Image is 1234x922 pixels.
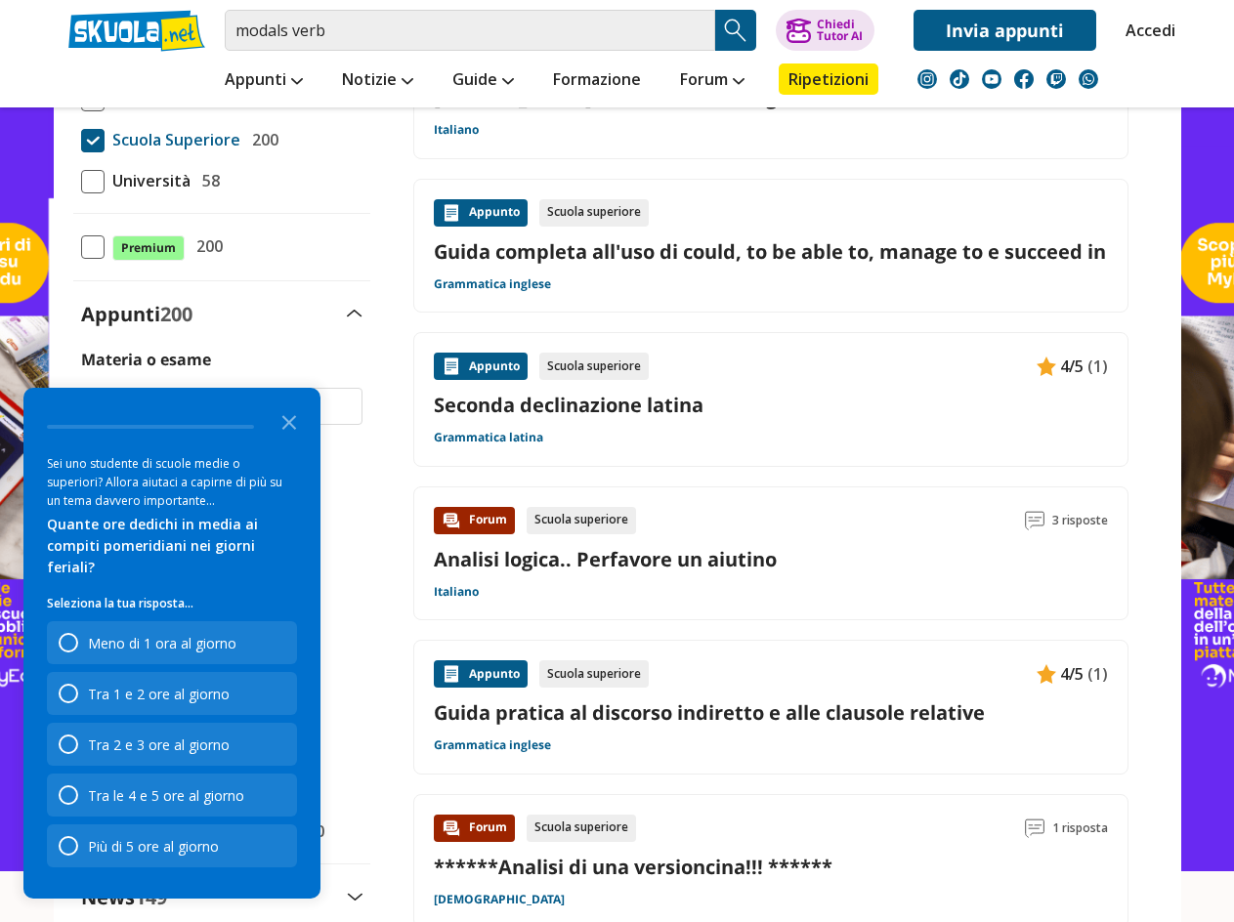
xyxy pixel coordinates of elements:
span: 200 [244,127,278,152]
img: Cerca appunti, riassunti o versioni [721,16,750,45]
span: (1) [1087,354,1108,379]
a: Ripetizioni [779,63,878,95]
span: 200 [189,233,223,259]
a: Invia appunti [914,10,1096,51]
div: Tra 1 e 2 ore al giorno [88,685,230,703]
img: Commenti lettura [1025,511,1044,530]
a: [DEMOGRAPHIC_DATA] [434,892,565,907]
p: Seleziona la tua risposta... [47,594,297,613]
img: tiktok [950,69,969,89]
a: Formazione [548,63,646,99]
div: Tra le 4 e 5 ore al giorno [47,774,297,817]
div: Forum [434,507,515,534]
div: Scuola superiore [539,199,649,227]
span: 3 risposte [1052,507,1108,534]
div: Tra 2 e 3 ore al giorno [47,723,297,766]
a: Grammatica inglese [434,276,551,292]
img: Appunti contenuto [442,664,461,684]
img: facebook [1014,69,1034,89]
div: Meno di 1 ora al giorno [47,621,297,664]
div: Meno di 1 ora al giorno [88,634,236,652]
button: Close the survey [270,401,309,440]
input: Cerca appunti, riassunti o versioni [225,10,715,51]
span: 4/5 [1060,354,1084,379]
div: Tra le 4 e 5 ore al giorno [88,786,244,805]
a: Guida pratica al discorso indiretto e alle clausole relative [434,699,1108,726]
a: Appunti [220,63,308,99]
a: Grammatica latina [434,430,543,445]
img: instagram [917,69,937,89]
div: Sei uno studente di scuole medie o superiori? Allora aiutaci a capirne di più su un tema davvero ... [47,454,297,510]
img: Appunti contenuto [1037,356,1056,376]
span: Premium [112,235,185,261]
a: Seconda declinazione latina [434,392,1108,418]
span: 1 risposta [1052,815,1108,842]
div: Più di 5 ore al giorno [88,837,219,856]
a: Notizie [337,63,418,99]
span: 200 [160,301,192,327]
a: Italiano [434,584,479,600]
span: Università [105,168,191,193]
img: Commenti lettura [1025,818,1044,838]
div: Appunto [434,199,528,227]
a: Accedi [1126,10,1167,51]
div: Scuola superiore [539,660,649,688]
a: Guida completa all'uso di could, to be able to, manage to e succeed in [434,238,1108,265]
img: Apri e chiudi sezione [347,893,362,901]
span: (1) [1087,661,1108,687]
div: Appunto [434,660,528,688]
div: Forum [434,815,515,842]
a: Italiano [434,122,479,138]
img: twitch [1046,69,1066,89]
button: Search Button [715,10,756,51]
span: Scuola Superiore [105,127,240,152]
div: Scuola superiore [527,815,636,842]
a: Analisi logica.. Perfavore un aiutino [434,546,777,572]
div: Survey [23,388,320,899]
img: WhatsApp [1079,69,1098,89]
img: Forum contenuto [442,511,461,530]
div: Tra 2 e 3 ore al giorno [88,735,230,754]
a: Guide [447,63,519,99]
button: ChiediTutor AI [776,10,874,51]
img: Appunti contenuto [1037,664,1056,684]
span: 4/5 [1060,661,1084,687]
img: Appunti contenuto [442,203,461,223]
div: Tra 1 e 2 ore al giorno [47,672,297,715]
a: Forum [675,63,749,99]
label: Materia o esame [81,349,211,370]
label: Appunti [81,301,192,327]
span: 58 [194,168,220,193]
div: Scuola superiore [527,507,636,534]
img: Forum contenuto [442,818,461,838]
div: Appunto [434,353,528,380]
div: Chiedi Tutor AI [817,19,863,42]
div: Più di 5 ore al giorno [47,824,297,867]
img: youtube [982,69,1001,89]
img: Appunti contenuto [442,356,461,376]
div: Quante ore dedichi in media ai compiti pomeridiani nei giorni feriali? [47,514,297,578]
a: Grammatica inglese [434,737,551,753]
span: 149 [135,884,167,910]
div: Scuola superiore [539,353,649,380]
img: Apri e chiudi sezione [347,310,362,317]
